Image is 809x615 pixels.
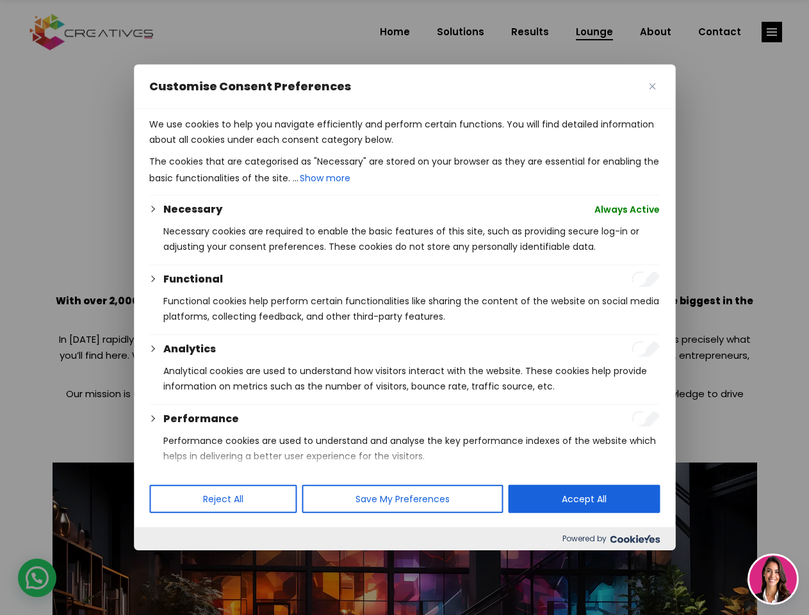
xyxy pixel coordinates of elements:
button: Necessary [163,202,222,217]
input: Enable Functional [632,272,660,287]
button: Functional [163,272,223,287]
button: Performance [163,411,239,427]
span: Always Active [594,202,660,217]
p: The cookies that are categorised as "Necessary" are stored on your browser as they are essential ... [149,154,660,187]
p: Necessary cookies are required to enable the basic features of this site, such as providing secur... [163,224,660,254]
div: Customise Consent Preferences [134,65,675,550]
img: agent [749,555,797,603]
input: Enable Analytics [632,341,660,357]
button: Reject All [149,485,297,513]
div: Powered by [134,527,675,550]
input: Enable Performance [632,411,660,427]
button: Show more [298,169,352,187]
p: Functional cookies help perform certain functionalities like sharing the content of the website o... [163,293,660,324]
button: Analytics [163,341,216,357]
span: Customise Consent Preferences [149,79,351,94]
p: Performance cookies are used to understand and analyse the key performance indexes of the website... [163,433,660,464]
button: Close [644,79,660,94]
img: Cookieyes logo [610,535,660,543]
p: We use cookies to help you navigate efficiently and perform certain functions. You will find deta... [149,117,660,147]
button: Accept All [508,485,660,513]
img: Close [649,83,655,90]
p: Analytical cookies are used to understand how visitors interact with the website. These cookies h... [163,363,660,394]
button: Save My Preferences [302,485,503,513]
